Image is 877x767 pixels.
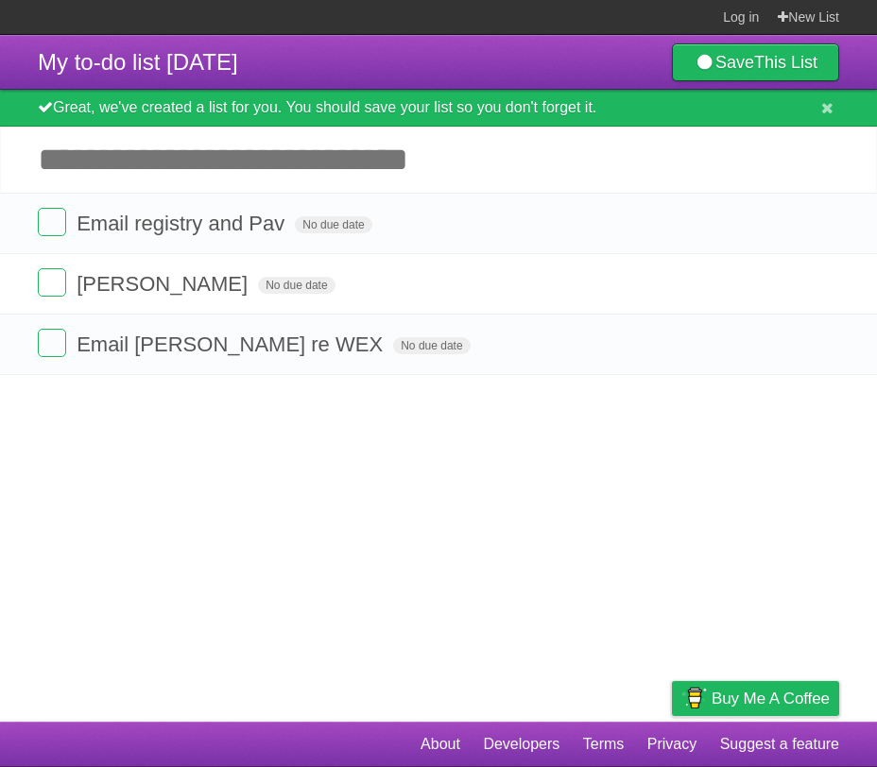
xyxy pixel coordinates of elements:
[258,277,335,294] span: No due date
[483,726,559,762] a: Developers
[295,216,371,233] span: No due date
[647,726,696,762] a: Privacy
[583,726,625,762] a: Terms
[712,682,830,715] span: Buy me a coffee
[672,681,839,716] a: Buy me a coffee
[38,329,66,357] label: Done
[38,49,238,75] span: My to-do list [DATE]
[77,332,387,356] span: Email [PERSON_NAME] re WEX
[38,208,66,236] label: Done
[720,726,839,762] a: Suggest a feature
[393,337,470,354] span: No due date
[421,726,460,762] a: About
[77,212,289,235] span: Email registry and Pav
[77,272,252,296] span: [PERSON_NAME]
[38,268,66,297] label: Done
[754,53,817,72] b: This List
[672,43,839,81] a: SaveThis List
[681,682,707,714] img: Buy me a coffee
